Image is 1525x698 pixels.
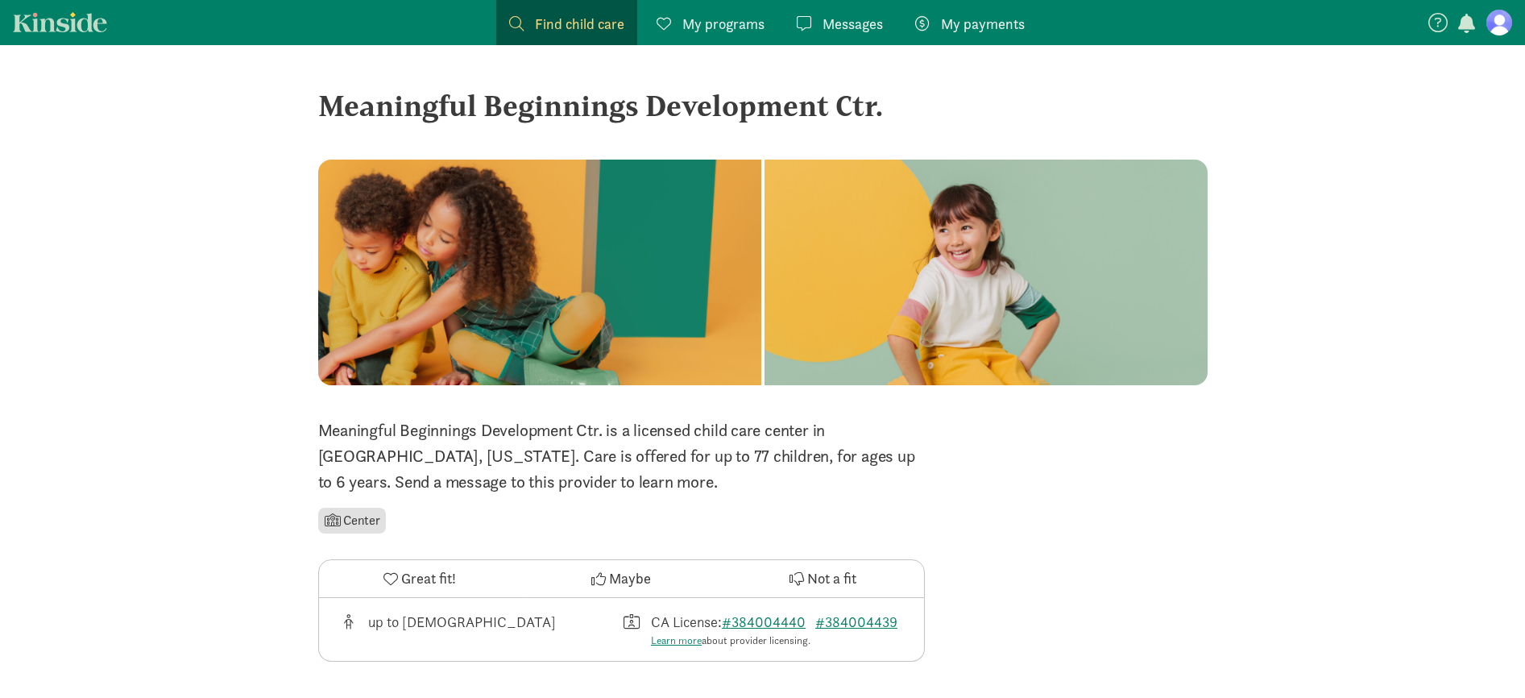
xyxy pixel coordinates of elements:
a: #384004440 [722,613,806,631]
span: Great fit! [401,567,456,589]
div: CA License: [651,611,904,649]
a: Learn more [651,634,702,647]
div: Age range for children that this provider cares for [338,611,622,649]
a: #384004439 [815,613,897,631]
button: Not a fit [722,560,923,597]
div: about provider licensing. [651,633,904,649]
span: Maybe [609,567,651,589]
a: Kinside [13,12,107,32]
p: Meaningful Beginnings Development Ctr. is a licensed child care center in [GEOGRAPHIC_DATA], [US_... [318,418,925,495]
span: My programs [682,13,765,35]
div: License number [621,611,905,649]
div: Meaningful Beginnings Development Ctr. [318,84,1208,127]
div: up to [DEMOGRAPHIC_DATA] [368,611,556,649]
button: Maybe [520,560,722,597]
li: Center [318,508,387,534]
span: Find child care [535,13,624,35]
span: My payments [941,13,1025,35]
button: Great fit! [319,560,520,597]
span: Messages [823,13,883,35]
span: Not a fit [807,567,856,589]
